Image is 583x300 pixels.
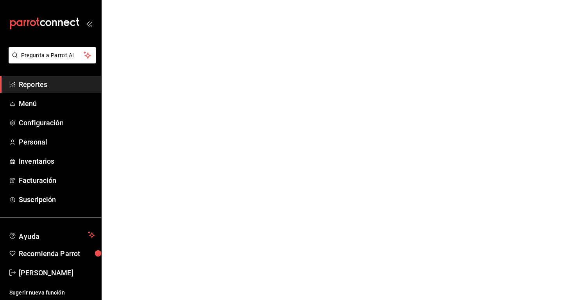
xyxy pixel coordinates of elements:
[86,20,92,27] button: open_drawer_menu
[19,98,95,109] span: Menú
[9,289,95,297] span: Sugerir nueva función
[19,156,95,166] span: Inventarios
[19,117,95,128] span: Configuración
[19,248,95,259] span: Recomienda Parrot
[19,175,95,186] span: Facturación
[5,57,96,65] a: Pregunta a Parrot AI
[19,267,95,278] span: [PERSON_NAME]
[19,79,95,90] span: Reportes
[19,230,85,240] span: Ayuda
[19,194,95,205] span: Suscripción
[9,47,96,63] button: Pregunta a Parrot AI
[19,137,95,147] span: Personal
[21,51,84,60] span: Pregunta a Parrot AI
